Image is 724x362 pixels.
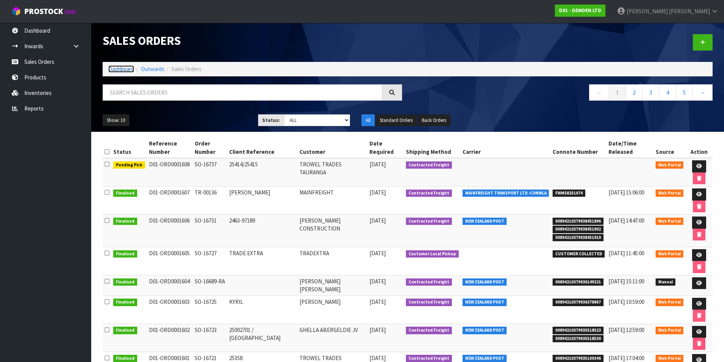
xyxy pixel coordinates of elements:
[147,296,193,324] td: D01-ORD0001603
[227,296,298,324] td: KYRIL
[147,138,193,158] th: Reference Number
[113,327,137,334] span: Finalised
[171,65,201,73] span: Sales Orders
[553,218,604,225] span: 00894210379938451896
[406,250,459,258] span: Customer Local Pickup
[193,187,227,215] td: TR-00136
[642,84,659,101] a: 3
[103,84,382,101] input: Search sales orders
[607,138,654,158] th: Date/Time Released
[463,327,507,334] span: NEW ZEALAND POST
[654,138,686,158] th: Source
[147,247,193,275] td: D01-ORD0001605
[609,84,626,101] a: 1
[461,138,551,158] th: Carrier
[406,218,452,225] span: Contracted Freight
[553,226,604,233] span: 00894210379938451902
[669,8,710,15] span: [PERSON_NAME]
[141,65,165,73] a: Outwards
[656,278,676,286] span: Manual
[589,84,609,101] a: ←
[656,161,684,169] span: Web Portal
[656,299,684,306] span: Web Portal
[369,217,386,224] span: [DATE]
[656,190,684,197] span: Web Portal
[551,138,607,158] th: Connote Number
[553,190,585,197] span: FWM58251074
[406,190,452,197] span: Contracted Freight
[659,84,676,101] a: 4
[113,299,137,306] span: Finalised
[298,275,368,296] td: [PERSON_NAME] [PERSON_NAME]
[193,138,227,158] th: Order Number
[369,278,386,285] span: [DATE]
[369,298,386,305] span: [DATE]
[368,138,404,158] th: Date Required
[608,354,644,362] span: [DATE] 17:04:00
[147,275,193,296] td: D01-ORD0001604
[193,324,227,352] td: SO-16723
[298,187,368,215] td: MAINFREIGHT
[227,138,298,158] th: Client Reference
[413,84,713,103] nav: Page navigation
[406,278,452,286] span: Contracted Freight
[418,114,450,126] button: Back Orders
[361,114,375,126] button: All
[369,161,386,168] span: [DATE]
[406,161,452,169] span: Contracted Freight
[227,324,298,352] td: 25002701 / [GEOGRAPHIC_DATA]
[553,250,605,258] span: CUSTOMER COLLECTED
[193,158,227,187] td: SO-16737
[463,190,549,197] span: MAINFREIGHT TRANSPORT LTD -CONWLA
[369,189,386,196] span: [DATE]
[406,299,452,306] span: Contracted Freight
[103,34,402,47] h1: Sales Orders
[553,327,604,334] span: 00894210379935518523
[553,278,604,286] span: 00894210379936149221
[559,7,601,14] strong: D01 - DEMDEN LTD
[463,218,507,225] span: NEW ZEALAND POST
[375,114,417,126] button: Standard Orders
[608,278,644,285] span: [DATE] 15:11:00
[193,247,227,275] td: SO-16727
[227,215,298,247] td: 2463-97189
[626,84,643,101] a: 2
[298,296,368,324] td: [PERSON_NAME]
[627,8,668,15] span: [PERSON_NAME]
[108,65,134,73] a: Dashboard
[608,250,644,257] span: [DATE] 11:45:00
[608,217,644,224] span: [DATE] 14:47:00
[369,326,386,334] span: [DATE]
[676,84,693,101] a: 5
[608,189,644,196] span: [DATE] 15:06:00
[147,187,193,215] td: D01-ORD0001607
[369,250,386,257] span: [DATE]
[24,6,63,16] span: ProStock
[65,8,76,16] small: WMS
[227,187,298,215] td: [PERSON_NAME]
[227,158,298,187] td: 25414/25415
[11,6,21,16] img: cube-alt.png
[298,158,368,187] td: TROWEL TRADES TAURANGA
[147,215,193,247] td: D01-ORD0001606
[406,327,452,334] span: Contracted Freight
[369,354,386,362] span: [DATE]
[113,250,137,258] span: Finalised
[404,138,461,158] th: Shipping Method
[656,327,684,334] span: Web Portal
[463,278,507,286] span: NEW ZEALAND POST
[147,324,193,352] td: D01-ORD0001602
[656,218,684,225] span: Web Portal
[113,190,137,197] span: Finalised
[463,299,507,306] span: NEW ZEALAND POST
[553,335,604,343] span: 00894210379935518530
[298,324,368,352] td: GHELLA ABERGELDIE JV
[608,326,644,334] span: [DATE] 12:59:00
[656,250,684,258] span: Web Portal
[113,161,145,169] span: Pending Pick
[193,275,227,296] td: SO-16689-RA
[608,298,644,305] span: [DATE] 10:59:00
[103,114,129,126] button: Show: 10
[193,215,227,247] td: SO-16731
[553,234,604,242] span: 00894210379938451919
